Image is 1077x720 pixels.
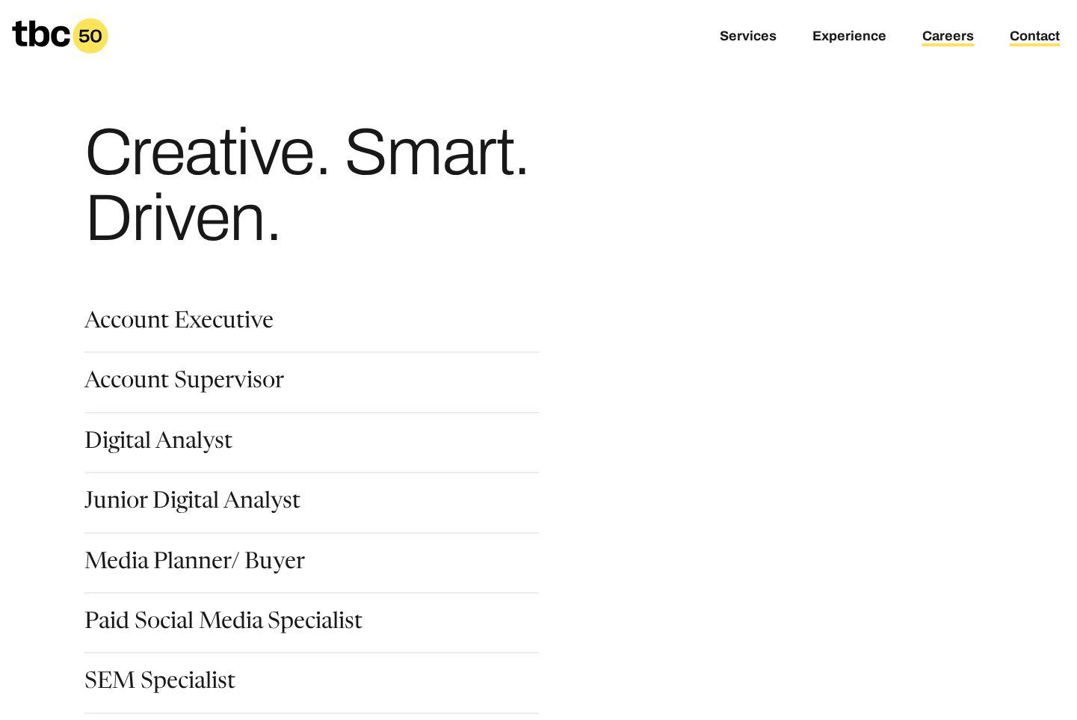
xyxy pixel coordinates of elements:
[84,612,362,637] a: Paid Social Media Specialist
[84,120,658,251] h1: Creative. Smart. Driven.
[84,371,284,396] a: Account Supervisor
[84,552,305,577] a: Media Planner/ Buyer
[84,311,274,336] a: Account Executive
[812,28,886,46] a: Experience
[720,28,777,46] a: Services
[84,431,232,457] a: Digital Analyst
[84,491,300,517] a: Junior Digital Analyst
[922,28,974,46] a: Careers
[1010,28,1060,46] a: Contact
[12,18,108,54] a: Homepage
[84,671,235,697] a: SEM Specialist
